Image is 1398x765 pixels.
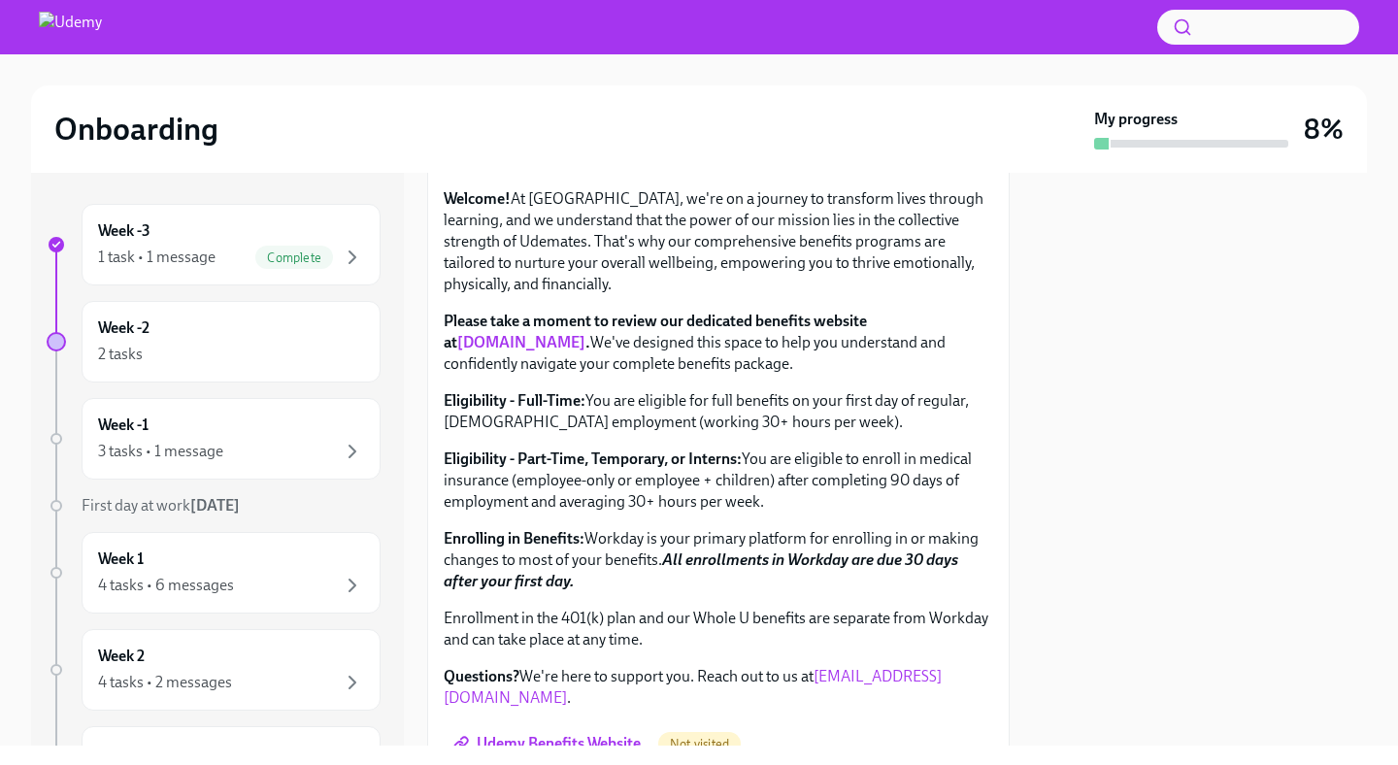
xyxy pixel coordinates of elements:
[444,449,993,513] p: You are eligible to enroll in medical insurance (employee-only or employee + children) after comp...
[1094,109,1178,130] strong: My progress
[98,575,234,596] div: 4 tasks • 6 messages
[444,529,584,548] strong: Enrolling in Benefits:
[98,672,232,693] div: 4 tasks • 2 messages
[98,549,144,570] h6: Week 1
[82,496,240,515] span: First day at work
[54,110,218,149] h2: Onboarding
[98,247,216,268] div: 1 task • 1 message
[444,608,993,650] p: Enrollment in the 401(k) plan and our Whole U benefits are separate from Workday and can take pla...
[98,441,223,462] div: 3 tasks • 1 message
[444,390,993,433] p: You are eligible for full benefits on your first day of regular, [DEMOGRAPHIC_DATA] employment (w...
[444,724,654,763] a: Udemy Benefits Website
[444,528,993,592] p: Workday is your primary platform for enrolling in or making changes to most of your benefits.
[444,189,511,208] strong: Welcome!
[47,495,381,516] a: First day at work[DATE]
[444,312,867,351] strong: Please take a moment to review our dedicated benefits website at .
[98,415,149,436] h6: Week -1
[444,188,993,295] p: At [GEOGRAPHIC_DATA], we're on a journey to transform lives through learning, and we understand t...
[444,311,993,375] p: We've designed this space to help you understand and confidently navigate your complete benefits ...
[457,734,641,753] span: Udemy Benefits Website
[255,250,333,265] span: Complete
[47,629,381,711] a: Week 24 tasks • 2 messages
[1304,112,1344,147] h3: 8%
[39,12,102,43] img: Udemy
[98,317,150,339] h6: Week -2
[658,737,741,751] span: Not visited
[98,344,143,365] div: 2 tasks
[444,550,958,590] strong: All enrollments in Workday are due 30 days after your first day.
[190,496,240,515] strong: [DATE]
[98,646,145,667] h6: Week 2
[98,220,150,242] h6: Week -3
[47,301,381,382] a: Week -22 tasks
[98,743,146,764] h6: Week 3
[457,333,585,351] a: [DOMAIN_NAME]
[47,398,381,480] a: Week -13 tasks • 1 message
[444,391,585,410] strong: Eligibility - Full-Time:
[444,666,993,709] p: We're here to support you. Reach out to us at .
[444,667,519,685] strong: Questions?
[444,449,742,468] strong: Eligibility - Part-Time, Temporary, or Interns:
[47,204,381,285] a: Week -31 task • 1 messageComplete
[47,532,381,614] a: Week 14 tasks • 6 messages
